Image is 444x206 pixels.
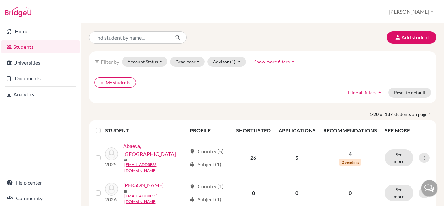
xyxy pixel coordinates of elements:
a: Analytics [1,88,80,101]
a: Documents [1,72,80,85]
i: arrow_drop_up [290,58,296,65]
a: Community [1,192,80,205]
th: SHORTLISTED [232,123,275,138]
i: arrow_drop_up [376,89,383,96]
span: 2 pending [339,159,361,166]
input: Find student by name... [89,31,170,44]
a: Abaeva, [GEOGRAPHIC_DATA] [123,142,187,158]
a: Home [1,25,80,38]
th: STUDENT [105,123,186,138]
a: Universities [1,56,80,69]
div: Subject (1) [190,160,221,168]
i: filter_list [94,59,99,64]
span: Show more filters [254,59,290,64]
th: SEE MORE [381,123,434,138]
button: See more [385,149,413,166]
p: 2026 [105,196,118,203]
span: (1) [230,59,235,64]
span: local_library [190,162,195,167]
button: Show more filtersarrow_drop_up [249,57,302,67]
img: Abaeva, Azhara [105,147,118,160]
a: Students [1,40,80,53]
button: See more [385,185,413,201]
span: mail [123,189,127,193]
button: Reset to default [388,88,431,98]
img: Abakirov, Alikhan [105,183,118,196]
strong: 1-20 of 137 [369,111,394,117]
th: APPLICATIONS [275,123,320,138]
button: Account Status [122,57,167,67]
a: [PERSON_NAME] [123,181,164,189]
p: 0 [323,189,377,197]
button: Hide all filtersarrow_drop_up [343,88,388,98]
span: local_library [190,197,195,202]
span: mail [123,158,127,162]
div: Country (5) [190,147,224,155]
button: Grad Year [170,57,205,67]
span: students on page 1 [394,111,436,117]
button: clearMy students [94,77,136,88]
div: Country (1) [190,183,224,190]
button: Add student [387,31,436,44]
span: location_on [190,149,195,154]
i: clear [100,80,104,85]
img: Bridge-U [5,7,31,17]
p: 2025 [105,160,118,168]
td: 5 [275,138,320,177]
span: Filter by [101,59,119,65]
button: Advisor(1) [207,57,246,67]
a: Help center [1,176,80,189]
th: PROFILE [186,123,232,138]
div: Subject (1) [190,196,221,203]
a: [EMAIL_ADDRESS][DOMAIN_NAME] [124,162,187,173]
button: [PERSON_NAME] [386,6,436,18]
span: location_on [190,184,195,189]
span: Hide all filters [348,90,376,95]
th: RECOMMENDATIONS [320,123,381,138]
td: 26 [232,138,275,177]
p: 4 [323,150,377,158]
a: [EMAIL_ADDRESS][DOMAIN_NAME] [124,193,187,205]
